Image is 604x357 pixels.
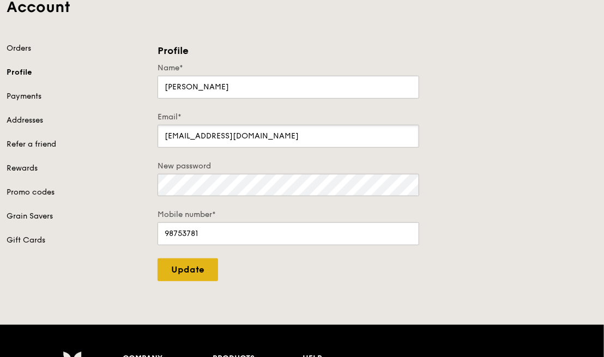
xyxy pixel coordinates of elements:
a: Gift Cards [7,235,144,246]
h3: Profile [158,43,419,58]
input: Update [158,258,218,281]
a: Refer a friend [7,139,144,150]
label: Name* [158,63,419,74]
a: Rewards [7,163,144,174]
label: New password [158,161,419,172]
a: Payments [7,91,144,102]
a: Profile [7,67,144,78]
label: Email* [158,112,419,123]
label: Mobile number* [158,209,419,220]
a: Grain Savers [7,211,144,222]
a: Promo codes [7,187,144,198]
a: Orders [7,43,144,54]
a: Addresses [7,115,144,126]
